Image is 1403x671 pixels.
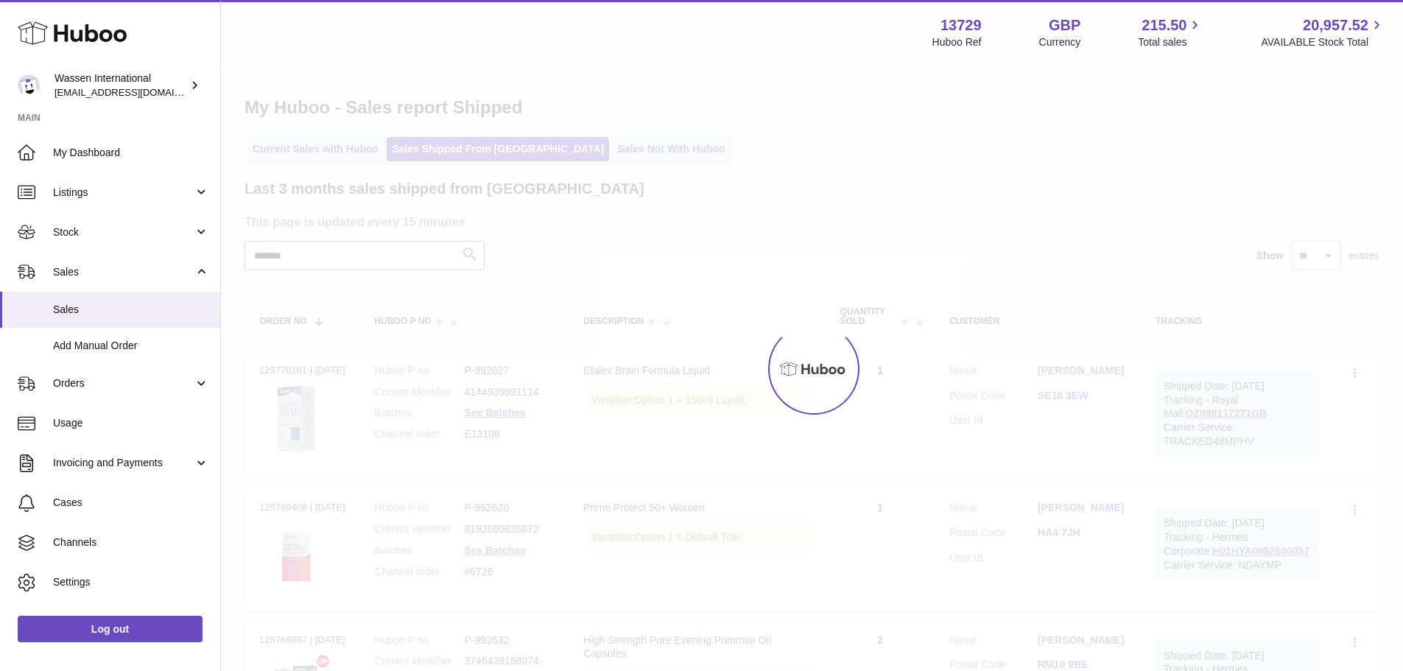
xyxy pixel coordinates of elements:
[18,74,40,96] img: internalAdmin-13729@internal.huboo.com
[1261,35,1385,49] span: AVAILABLE Stock Total
[53,225,194,239] span: Stock
[1261,15,1385,49] a: 20,957.52 AVAILABLE Stock Total
[53,339,209,353] span: Add Manual Order
[53,456,194,470] span: Invoicing and Payments
[1138,35,1203,49] span: Total sales
[1049,15,1080,35] strong: GBP
[53,303,209,317] span: Sales
[53,186,194,200] span: Listings
[932,35,982,49] div: Huboo Ref
[53,575,209,589] span: Settings
[940,15,982,35] strong: 13729
[53,376,194,390] span: Orders
[53,535,209,549] span: Channels
[54,71,187,99] div: Wassen International
[18,616,203,642] a: Log out
[53,146,209,160] span: My Dashboard
[53,416,209,430] span: Usage
[1138,15,1203,49] a: 215.50 Total sales
[1303,15,1368,35] span: 20,957.52
[53,265,194,279] span: Sales
[54,86,217,98] span: [EMAIL_ADDRESS][DOMAIN_NAME]
[1039,35,1081,49] div: Currency
[53,496,209,510] span: Cases
[1142,15,1186,35] span: 215.50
